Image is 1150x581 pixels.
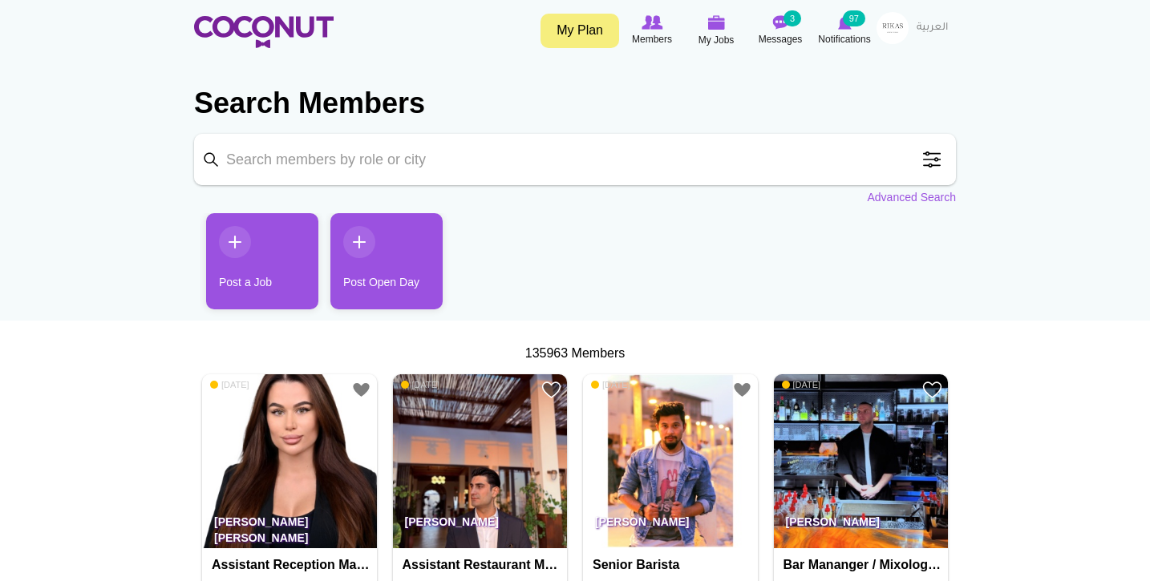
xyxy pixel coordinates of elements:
[202,503,377,548] p: [PERSON_NAME] [PERSON_NAME][EMAIL_ADDRESS][DOMAIN_NAME]
[684,12,748,50] a: My Jobs My Jobs
[393,503,568,548] p: [PERSON_NAME]
[699,32,735,48] span: My Jobs
[194,345,956,363] div: 135963 Members
[867,189,956,205] a: Advanced Search
[838,15,852,30] img: Notifications
[206,213,318,309] a: Post a Job
[318,213,431,321] li: 2 / 2
[784,10,801,26] small: 3
[194,213,306,321] li: 1 / 2
[194,134,956,185] input: Search members by role or city
[774,503,949,548] p: [PERSON_NAME]
[620,12,684,49] a: Browse Members Members
[843,10,865,26] small: 97
[583,503,758,548] p: [PERSON_NAME]
[732,380,752,400] a: Add to Favourites
[707,15,725,30] img: My Jobs
[212,558,371,572] h4: Assistant reception manager
[759,31,803,47] span: Messages
[403,558,562,572] h4: Assistant Restaurant Manager
[330,213,443,309] a: Post Open Day
[541,14,619,48] a: My Plan
[591,379,630,390] span: [DATE]
[784,558,943,572] h4: Bar Mananger / Mixologist / Bartender
[593,558,752,572] h4: Senior barista
[194,16,334,48] img: Home
[812,12,877,49] a: Notifications Notifications 97
[772,15,788,30] img: Messages
[818,31,870,47] span: Notifications
[541,380,561,400] a: Add to Favourites
[194,84,956,123] h2: Search Members
[210,379,249,390] span: [DATE]
[748,12,812,49] a: Messages Messages 3
[642,15,662,30] img: Browse Members
[351,380,371,400] a: Add to Favourites
[782,379,821,390] span: [DATE]
[632,31,672,47] span: Members
[922,380,942,400] a: Add to Favourites
[909,12,956,44] a: العربية
[401,379,440,390] span: [DATE]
